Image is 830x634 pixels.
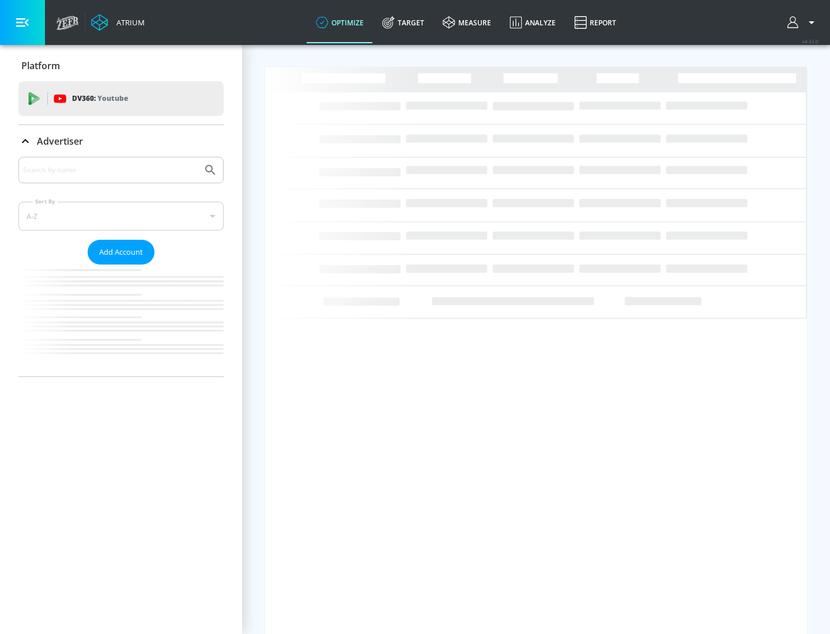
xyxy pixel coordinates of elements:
a: Report [565,2,625,43]
p: DV360: [72,92,128,105]
div: Atrium [112,17,145,28]
div: Advertiser [18,125,224,157]
p: Advertiser [37,135,83,148]
label: Sort By [33,198,58,205]
span: Add Account [99,246,143,259]
nav: list of Advertiser [18,265,224,376]
div: Advertiser [18,157,224,376]
div: A-Z [18,202,224,231]
div: DV360: Youtube [18,81,224,116]
p: Platform [21,59,60,72]
span: v 4.32.0 [802,38,818,44]
div: Platform [18,50,224,82]
a: Target [373,2,433,43]
a: measure [433,2,500,43]
input: Search by name [23,163,198,178]
p: Youtube [97,92,128,104]
button: Add Account [88,240,154,265]
a: Analyze [500,2,565,43]
a: Atrium [91,14,145,31]
a: optimize [307,2,373,43]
